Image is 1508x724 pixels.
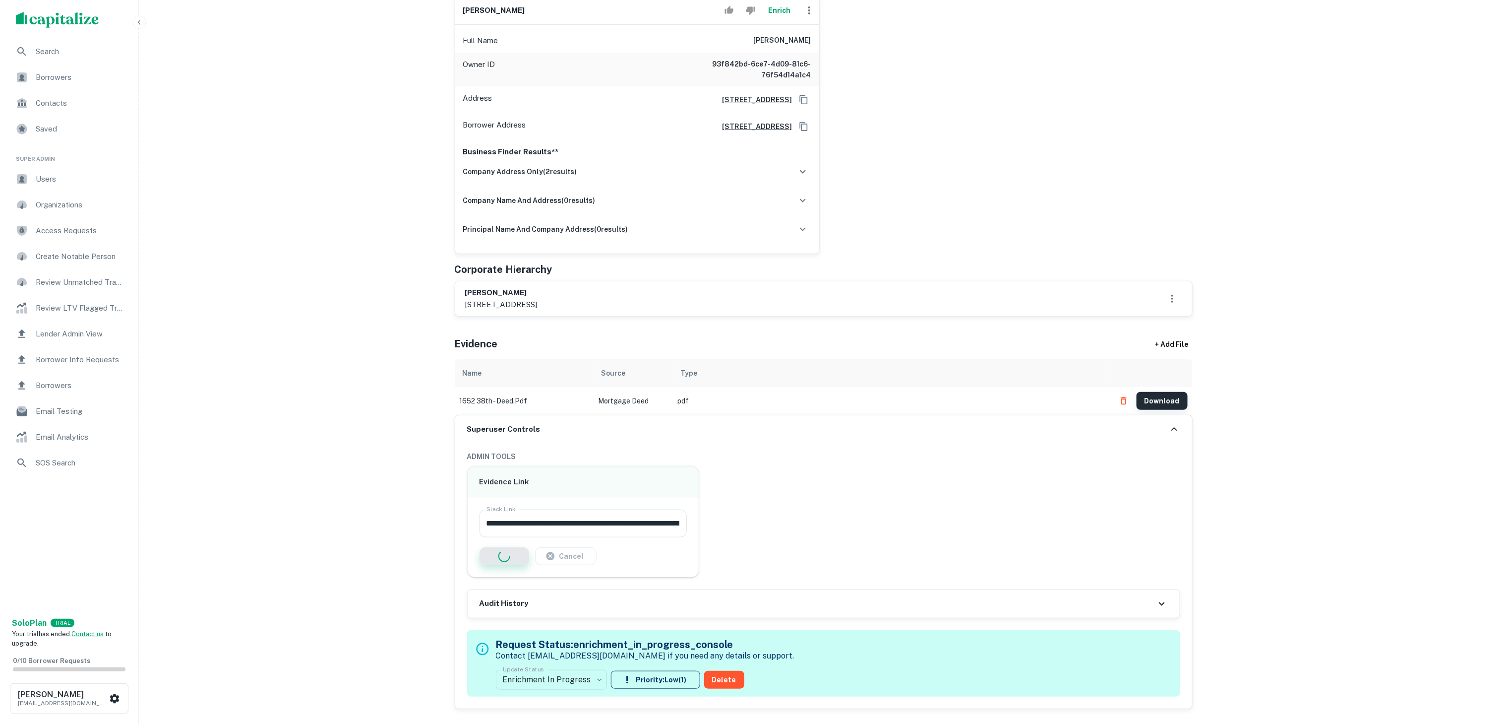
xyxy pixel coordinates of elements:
[10,683,128,714] button: [PERSON_NAME][EMAIL_ADDRESS][DOMAIN_NAME]
[1458,645,1508,692] iframe: Chat Widget
[480,476,687,488] h6: Evidence Link
[1115,393,1133,409] button: Delete file
[18,691,107,699] h6: [PERSON_NAME]
[36,457,124,469] span: SOS Search
[594,359,673,387] th: Source
[681,367,698,379] div: Type
[36,46,124,58] span: Search
[8,296,130,320] a: Review LTV Flagged Transactions
[463,92,492,107] p: Address
[673,387,1110,415] td: pdf
[480,598,529,609] h6: Audit History
[8,374,130,397] a: Borrowers
[36,97,124,109] span: Contacts
[36,123,124,135] span: Saved
[602,367,626,379] div: Source
[8,167,130,191] a: Users
[36,251,124,263] span: Create Notable Person
[721,0,738,20] button: Accept
[36,173,124,185] span: Users
[463,195,596,206] h6: company name and address ( 0 results)
[16,12,99,28] img: capitalize-logo.png
[503,665,544,674] label: Update Status
[455,359,594,387] th: Name
[8,193,130,217] div: Organizations
[764,0,795,20] button: Enrich
[754,35,811,47] h6: [PERSON_NAME]
[36,71,124,83] span: Borrowers
[704,671,744,689] button: Delete
[12,630,112,648] span: Your trial has ended. to upgrade.
[467,424,541,435] h6: Superuser Controls
[467,451,1180,462] h6: ADMIN TOOLS
[8,425,130,449] a: Email Analytics
[455,359,1193,415] div: scrollable content
[8,399,130,423] a: Email Testing
[8,143,130,167] li: Super Admin
[8,270,130,294] a: Review Unmatched Transactions
[455,387,594,415] td: 1652 38th - deed.pdf
[742,0,759,20] button: Reject
[36,328,124,340] span: Lender Admin View
[496,650,794,662] p: Contact [EMAIL_ADDRESS][DOMAIN_NAME] if you need any details or support.
[496,637,794,652] h5: Request Status: enrichment_in_progress_console
[8,348,130,372] a: Borrower Info Requests
[496,666,607,694] div: Enrichment In Progress
[36,380,124,392] span: Borrowers
[463,5,525,16] h6: [PERSON_NAME]
[36,354,124,366] span: Borrower Info Requests
[36,199,124,211] span: Organizations
[12,617,47,629] a: SoloPlan
[463,35,498,47] p: Full Name
[455,262,552,277] h5: Corporate Hierarchy
[486,505,516,514] label: Slack Link
[463,166,577,177] h6: company address only ( 2 results)
[12,618,47,628] strong: Solo Plan
[8,91,130,115] a: Contacts
[455,336,498,351] h5: Evidence
[36,276,124,288] span: Review Unmatched Transactions
[36,225,124,237] span: Access Requests
[36,302,124,314] span: Review LTV Flagged Transactions
[465,287,538,299] h6: [PERSON_NAME]
[8,117,130,141] a: Saved
[1137,335,1206,353] div: + Add File
[1137,392,1188,410] button: Download
[673,359,1110,387] th: Type
[796,119,811,134] button: Copy Address
[715,94,792,105] a: [STREET_ADDRESS]
[8,451,130,475] a: SOS Search
[51,619,74,627] div: TRIAL
[8,40,130,64] a: Search
[8,66,130,89] a: Borrowers
[18,699,107,708] p: [EMAIL_ADDRESS][DOMAIN_NAME]
[463,119,526,134] p: Borrower Address
[692,59,811,80] h6: 93f842bd-6ce7-4d09-81c6-76f54d14a1c4
[13,657,90,664] span: 0 / 10 Borrower Requests
[715,121,792,132] a: [STREET_ADDRESS]
[36,431,124,443] span: Email Analytics
[8,322,130,346] a: Lender Admin View
[8,219,130,243] a: Access Requests
[611,671,700,689] button: Priority:Low(1)
[8,245,130,268] a: Create Notable Person
[465,299,538,311] p: [STREET_ADDRESS]
[594,387,673,415] td: Mortgage Deed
